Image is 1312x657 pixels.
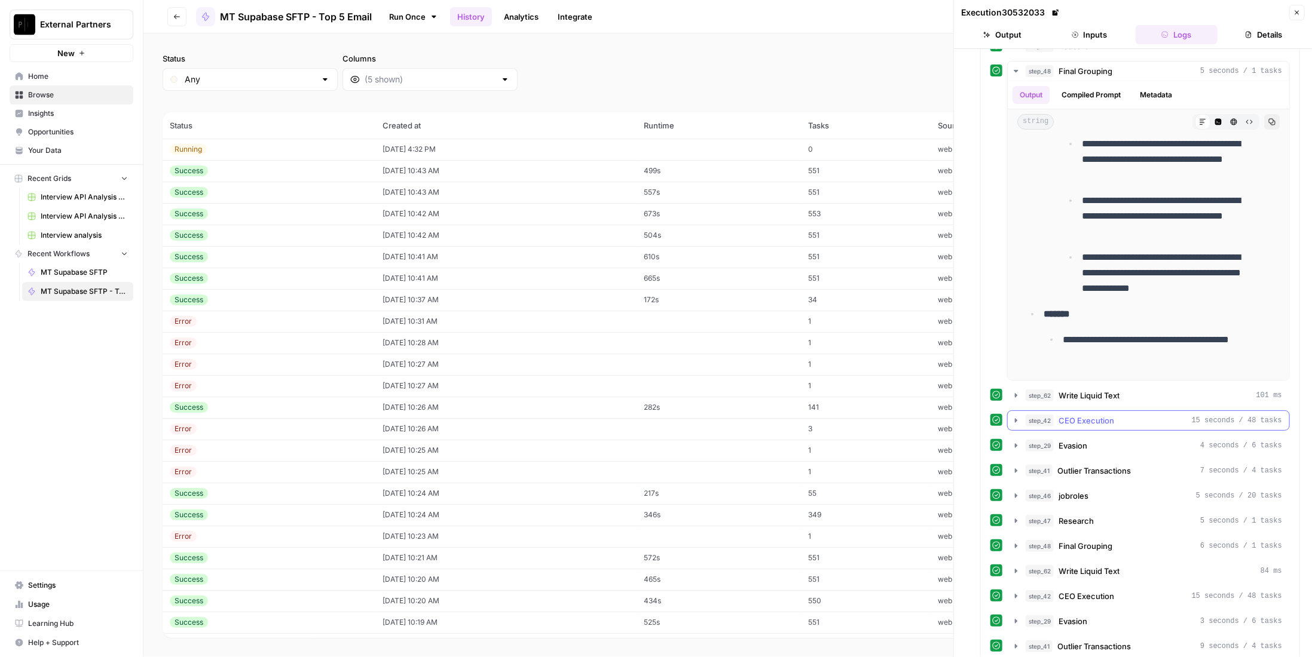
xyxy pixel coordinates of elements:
span: step_41 [1026,465,1053,477]
td: 1 [801,461,931,483]
span: step_42 [1026,590,1054,602]
span: New [57,47,75,59]
td: web [931,440,1082,461]
td: [DATE] 10:41 AM [375,268,637,289]
a: MT Supabase SFTP - Top 5 Email [196,7,372,26]
span: Opportunities [28,127,128,137]
td: 55 [801,483,931,504]
a: Browse [10,85,133,105]
span: step_42 [1026,415,1054,426]
td: 0 [801,139,931,160]
span: jobroles [1059,490,1088,502]
td: [DATE] 10:27 AM [375,354,637,375]
td: [DATE] 10:25 AM [375,440,637,461]
button: 84 ms [1008,561,1289,581]
td: 551 [801,633,931,655]
td: [DATE] 10:23 AM [375,526,637,547]
span: 5 seconds / 1 tasks [1200,66,1282,76]
td: [DATE] 10:42 AM [375,203,637,225]
button: Logs [1136,25,1218,44]
td: 3 [801,418,931,440]
span: Research [1059,515,1094,527]
td: [DATE] 4:32 PM [375,139,637,160]
td: [DATE] 10:25 AM [375,461,637,483]
td: [DATE] 10:21 AM [375,547,637,569]
a: Home [10,67,133,86]
span: 9 seconds / 4 tasks [1200,641,1282,652]
td: web [931,418,1082,440]
span: 5 seconds / 1 tasks [1200,515,1282,526]
span: Settings [28,580,128,591]
span: step_46 [1026,490,1054,502]
button: Details [1222,25,1305,44]
td: [DATE] 10:26 AM [375,397,637,418]
div: Error [170,359,197,370]
a: Interview API Analysis Earnings First Grid (1) [22,207,133,226]
span: Write Liquid Text [1059,389,1120,401]
span: Your Data [28,145,128,156]
div: Success [170,273,208,284]
td: web [931,225,1082,246]
td: 551 [801,612,931,633]
td: 551 [801,268,931,289]
span: 101 ms [1256,390,1282,401]
div: Error [170,423,197,434]
td: 557s [637,182,801,203]
td: [DATE] 10:26 AM [375,418,637,440]
span: Evasion [1059,440,1087,452]
label: Status [163,53,338,65]
img: External Partners Logo [14,14,35,35]
th: Runtime [637,112,801,139]
button: Output [1013,86,1050,104]
div: Success [170,574,208,585]
span: Evasion [1059,615,1087,627]
div: Execution 30532033 [961,7,1062,19]
span: 6 seconds / 1 tasks [1200,541,1282,551]
span: string [1017,114,1054,130]
button: 3 seconds / 6 tasks [1008,612,1289,631]
a: Usage [10,595,133,614]
td: 551 [801,225,931,246]
div: Error [170,337,197,348]
button: 5 seconds / 20 tasks [1008,486,1289,505]
div: Success [170,595,208,606]
a: MT Supabase SFTP - Top 5 Email [22,282,133,301]
td: [DATE] 10:43 AM [375,160,637,182]
span: step_47 [1026,515,1054,527]
div: Success [170,208,208,219]
div: Success [170,187,208,198]
a: MT Supabase SFTP [22,263,133,282]
td: web [931,633,1082,655]
td: web [931,268,1082,289]
button: Help + Support [10,633,133,652]
button: Compiled Prompt [1054,86,1128,104]
button: 9 seconds / 4 tasks [1008,637,1289,656]
span: 5 seconds / 20 tasks [1196,490,1282,501]
td: [DATE] 10:42 AM [375,225,637,246]
div: Error [170,445,197,456]
td: 551 [801,246,931,268]
button: Inputs [1048,25,1131,44]
span: Interview analysis [41,230,128,241]
td: [DATE] 10:19 AM [375,612,637,633]
button: Recent Grids [10,170,133,188]
td: [DATE] 10:20 AM [375,569,637,590]
td: [DATE] 10:24 AM [375,504,637,526]
span: Interview API Analysis Earnings First Grid (1) [41,211,128,222]
td: web [931,397,1082,418]
div: Success [170,230,208,241]
a: History [450,7,492,26]
span: MT Supabase SFTP - Top 5 Email [41,286,128,297]
a: Settings [10,576,133,595]
td: web [931,569,1082,590]
td: [DATE] 10:41 AM [375,246,637,268]
td: [DATE] 10:19 AM [375,633,637,655]
a: Integrate [551,7,600,26]
div: Success [170,509,208,520]
td: [DATE] 10:27 AM [375,375,637,397]
td: web [931,504,1082,526]
span: Outlier Transactions [1057,465,1131,477]
td: [DATE] 10:31 AM [375,311,637,332]
div: Success [170,617,208,628]
td: web [931,590,1082,612]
